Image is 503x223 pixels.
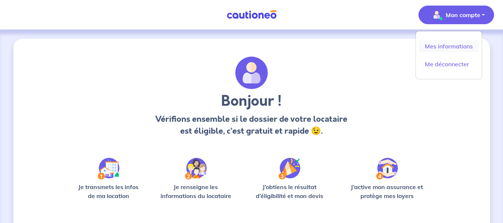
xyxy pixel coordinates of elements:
img: /static/c0a346edaed446bb123850d2d04ad552/Step-2.svg [185,158,207,179]
div: illu_account_valid_menu.svgMon compte [416,31,482,79]
a: Mes informations [419,40,479,52]
p: J’obtiens le résultat d’éligibilité et mon devis [248,182,332,200]
img: /static/90a569abe86eec82015bcaae536bd8e6/Step-1.svg [98,158,120,179]
img: Cautioneo [224,10,280,19]
a: Me déconnecter [419,58,479,70]
button: illu_account_valid_menu.svgMon compte [418,6,494,24]
img: /static/bfff1cf634d835d9112899e6a3df1a5d/Step-4.svg [376,158,398,179]
p: Je renseigne les informations du locataire [156,182,236,200]
img: illu_account_valid_menu.svg [431,9,443,21]
img: archivate [235,57,268,89]
p: Vérifions ensemble si le dossier de votre locataire est éligible, c’est gratuit et rapide 😉. [153,113,350,137]
p: J’active mon assurance et protège mes loyers [344,182,430,200]
p: Mon compte [446,10,480,19]
h3: Bonjour ! [153,92,350,110]
p: Je transmets les infos de ma location [73,182,144,200]
img: /static/f3e743aab9439237c3e2196e4328bba9/Step-3.svg [278,158,300,179]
